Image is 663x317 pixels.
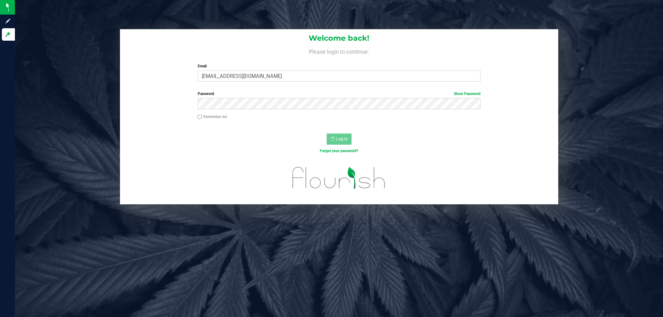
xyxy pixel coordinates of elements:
inline-svg: Log in [5,31,11,38]
a: Forgot your password? [320,149,358,153]
span: Password [198,92,214,96]
span: Log In [336,136,348,141]
input: Remember me [198,115,202,119]
h1: Welcome back! [120,34,558,42]
inline-svg: Sign up [5,18,11,24]
a: Show Password [454,92,481,96]
h4: Please login to continue. [120,47,558,55]
label: Remember me [198,114,227,120]
button: Log In [327,134,352,145]
label: Email [198,63,481,69]
img: flourish_logo.svg [284,160,394,195]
